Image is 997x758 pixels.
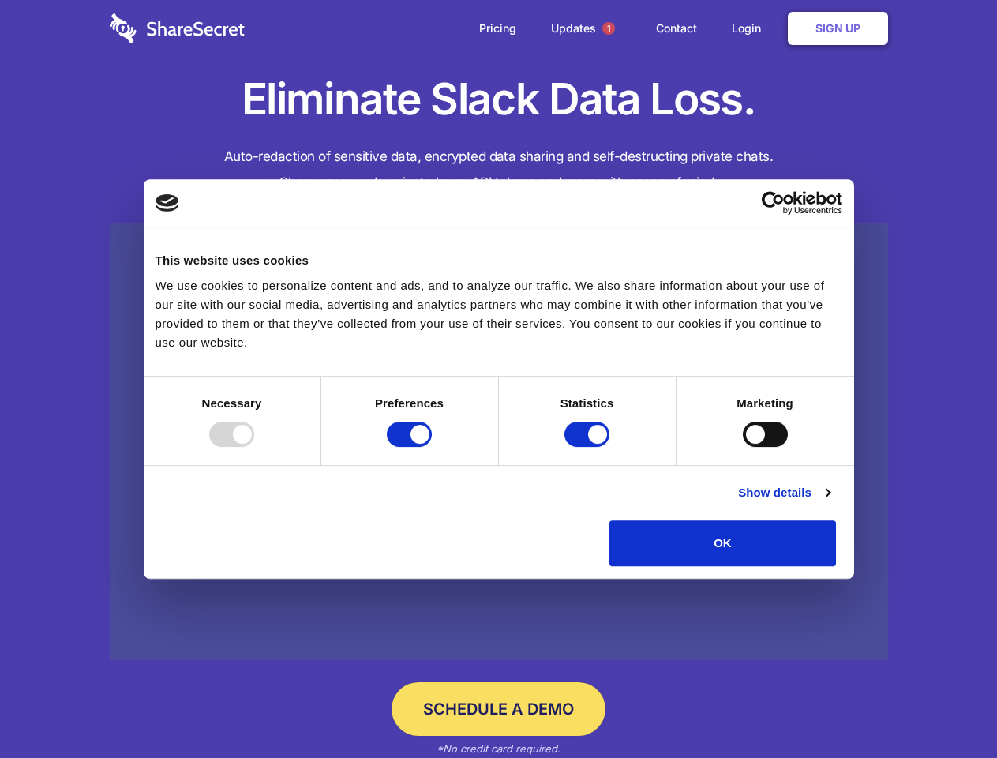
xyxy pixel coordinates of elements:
strong: Preferences [375,396,444,410]
img: logo-wordmark-white-trans-d4663122ce5f474addd5e946df7df03e33cb6a1c49d2221995e7729f52c070b2.svg [110,13,245,43]
strong: Necessary [202,396,262,410]
span: 1 [602,22,615,35]
a: Show details [738,483,830,502]
strong: Marketing [737,396,793,410]
a: Schedule a Demo [392,682,605,736]
img: logo [156,194,179,212]
h1: Eliminate Slack Data Loss. [110,71,888,128]
a: Login [716,4,785,53]
a: Wistia video thumbnail [110,223,888,661]
a: Usercentrics Cookiebot - opens in a new window [704,191,842,215]
a: Sign Up [788,12,888,45]
em: *No credit card required. [437,742,560,755]
a: Pricing [463,4,532,53]
div: This website uses cookies [156,251,842,270]
a: Contact [640,4,713,53]
div: We use cookies to personalize content and ads, and to analyze our traffic. We also share informat... [156,276,842,352]
strong: Statistics [560,396,614,410]
button: OK [609,520,836,566]
h4: Auto-redaction of sensitive data, encrypted data sharing and self-destructing private chats. Shar... [110,144,888,196]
